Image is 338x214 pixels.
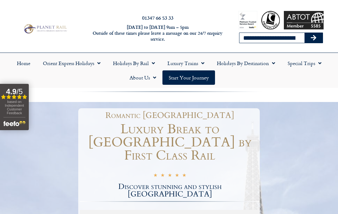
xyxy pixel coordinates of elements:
[80,183,260,198] h2: Discover stunning and stylish [GEOGRAPHIC_DATA]
[153,172,186,179] div: 5/5
[107,56,161,70] a: Holidays by Rail
[142,14,173,21] a: 01347 66 53 33
[162,70,215,85] a: Start your Journey
[37,56,107,70] a: Orient Express Holidays
[281,56,328,70] a: Special Trips
[92,24,224,42] h6: [DATE] to [DATE] 9am – 5pm Outside of these times please leave a message on our 24/7 enquiry serv...
[182,173,186,179] i: ★
[175,173,179,179] i: ★
[80,123,260,162] h1: Luxury Break to [GEOGRAPHIC_DATA] by First Class Rail
[83,111,257,120] h1: Romantic [GEOGRAPHIC_DATA]
[305,33,323,43] button: Search
[3,56,335,85] nav: Menu
[168,173,172,179] i: ★
[161,56,211,70] a: Luxury Trains
[22,23,68,34] img: Planet Rail Train Holidays Logo
[11,56,37,70] a: Home
[153,173,157,179] i: ★
[123,70,162,85] a: About Us
[211,56,281,70] a: Holidays by Destination
[161,173,165,179] i: ★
